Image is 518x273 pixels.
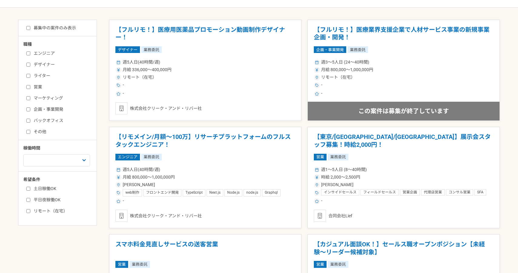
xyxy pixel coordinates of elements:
label: バックオフィス [26,117,96,124]
img: ico_currency_yen-76ea2c4c.svg [315,68,319,72]
h1: 【フルリモ！】医療業界支援企業で人材サービス事業の新規事業企画・開発！ [314,26,493,41]
span: 週3〜5人日 (24〜40時間) [321,59,369,65]
img: ico_tag-f97210f0.svg [117,191,120,195]
label: その他 [26,129,96,135]
span: 時給 2,000〜2,500円 [321,174,360,180]
span: 企画・事業開発 [314,46,346,53]
label: 企画・事業開発 [26,106,96,113]
span: 稼働時間 [23,146,40,151]
span: エンジニア [115,154,140,160]
img: default_org_logo-42cde973f59100197ec2c8e796e4974ac8490bb5b08a0eb061ff975e4574aa76.png [115,210,128,222]
img: ico_star-c4f7eedc.svg [315,92,319,96]
img: default_org_logo-42cde973f59100197ec2c8e796e4974ac8490bb5b08a0eb061ff975e4574aa76.png [314,210,326,222]
img: ico_currency_yen-76ea2c4c.svg [117,68,120,72]
img: ico_tag-f97210f0.svg [117,84,120,87]
div: 合同会社Lief [314,210,493,222]
img: ico_calendar-4541a85f.svg [117,168,120,172]
span: 業務委託 [328,154,348,160]
span: 月給 800,000〜1,000,000円 [123,174,175,180]
span: 業務委託 [328,261,348,268]
span: リモート（在宅） [321,74,355,81]
span: 業務委託 [141,46,162,53]
label: 平日夜稼働OK [26,197,96,203]
img: ico_star-c4f7eedc.svg [117,92,120,96]
img: ico_location_pin-352ac629.svg [117,183,120,187]
span: Graphql [265,190,278,195]
label: リモート（在宅） [26,208,96,214]
span: 週5人日(40時間/週) [123,59,160,65]
span: コンサル営業 [449,190,470,195]
span: - [123,90,124,97]
h1: 【リモメイン/月額～100万】リサーチプラットフォームのフルスタックエンジニア！ [115,133,295,149]
span: リモート（在宅） [123,74,157,81]
span: SFA [477,190,483,195]
span: - [123,198,124,205]
span: 月給 336,000〜400,000円 [123,67,171,73]
img: ico_tag-f97210f0.svg [315,84,319,87]
span: node.js [246,190,258,195]
img: ico_location_pin-352ac629.svg [117,76,120,79]
img: ico_star-c4f7eedc.svg [117,199,120,203]
input: マーケティング [26,96,30,100]
span: 営業 [314,261,327,268]
span: 週1〜5人日 (8〜40時間) [321,166,367,173]
input: エンジニア [26,51,30,55]
input: 募集中の案件のみ表示 [26,26,30,30]
img: ico_location_pin-352ac629.svg [315,76,319,79]
h1: 【東京/[GEOGRAPHIC_DATA]/[GEOGRAPHIC_DATA]】展示会スタッフ募集！時給2,000円！ [314,133,493,149]
input: 営業 [26,85,30,89]
span: 業務委託 [129,261,150,268]
input: ライター [26,74,30,78]
img: ico_calendar-4541a85f.svg [117,61,120,64]
span: 希望条件 [23,177,40,182]
span: - [321,90,322,97]
span: web制作 [125,190,139,195]
h1: 【フルリモ！】医療用医薬品プロモーション動画制作デザイナー！ [115,26,295,41]
label: エンジニア [26,50,96,57]
span: 週5人日(40時間/週) [123,166,160,173]
span: [PERSON_NAME] [123,182,155,188]
input: その他 [26,130,30,134]
span: 営業 [115,261,128,268]
span: 営業 [314,154,327,160]
label: 募集中の案件のみ表示 [26,25,76,31]
span: 月給 800,000〜1,000,000円 [321,67,373,73]
img: ico_star-c4f7eedc.svg [315,199,319,203]
span: 代理店営業 [424,190,442,195]
img: ico_calendar-4541a85f.svg [315,61,319,64]
div: 株式会社クリーク・アンド・リバー社 [115,102,295,114]
img: ico_location_pin-352ac629.svg [315,183,319,187]
img: ico_currency_yen-76ea2c4c.svg [117,176,120,179]
label: マーケティング [26,95,96,101]
span: 営業企画 [403,190,417,195]
span: [PERSON_NAME] [321,182,354,188]
span: - [123,82,124,89]
span: フロントエンド開発 [146,190,179,195]
img: ico_calendar-4541a85f.svg [315,168,319,172]
span: デザイナー [115,46,140,53]
span: インサイドセールス [324,190,357,195]
input: 平日夜稼働OK [26,198,30,202]
span: 業務委託 [347,46,368,53]
span: Node.js [227,190,240,195]
div: この案件は募集が終了しています [308,102,500,120]
label: 土日稼働OK [26,186,96,192]
img: default_org_logo-42cde973f59100197ec2c8e796e4974ac8490bb5b08a0eb061ff975e4574aa76.png [115,102,128,114]
input: リモート（在宅） [26,209,30,213]
span: TypeScript [185,190,203,195]
input: 企画・事業開発 [26,107,30,111]
input: 土日稼働OK [26,187,30,191]
img: ico_currency_yen-76ea2c4c.svg [315,176,319,179]
span: フィールドセールス [363,190,396,195]
input: バックオフィス [26,119,30,123]
h1: 【カジュアル面談OK！】セールス職オープンポジション【未経験〜リーダー候補対象】 [314,241,493,256]
div: 株式会社クリーク・アンド・リバー社 [115,210,295,222]
input: デザイナー [26,63,30,67]
span: - [321,198,322,205]
span: - [321,82,322,89]
label: デザイナー [26,61,96,68]
label: 営業 [26,84,96,90]
span: 業務委託 [141,154,162,160]
label: ライター [26,73,96,79]
img: ico_tag-f97210f0.svg [315,191,319,195]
